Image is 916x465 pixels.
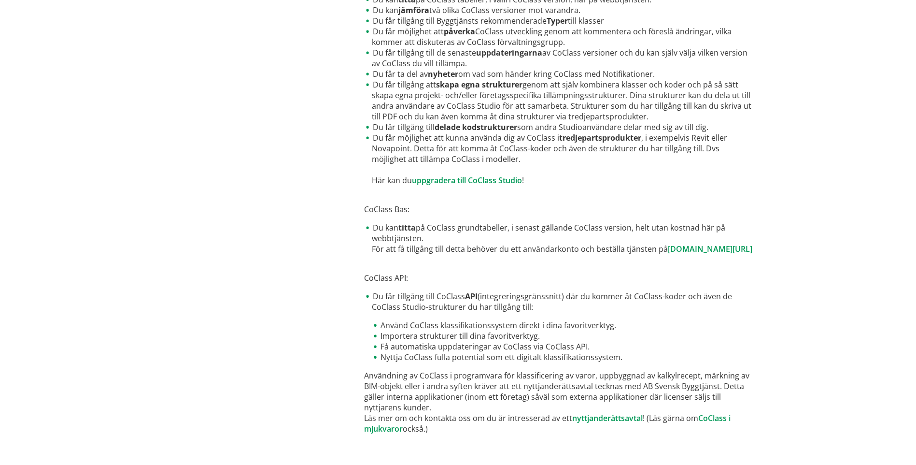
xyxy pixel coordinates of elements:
[364,26,755,47] li: Du får möjlighet att CoClass utveckling genom att kommentera och föreslå ändringar, vilka kommer ...
[436,79,522,90] strong: skapa egna strukturer
[364,132,755,186] li: Du får möjlighet att kunna använda dig av CoClass i , i exempelvis Revit eller Novapoint. Detta f...
[398,222,416,233] strong: titta
[372,331,755,341] li: Importera strukturer till dina favoritverktyg.
[559,132,641,143] strong: tredjepartsprodukter
[372,320,755,331] li: Använd CoClass klassifikationssystem direkt i dina favoritverktyg.
[364,79,755,122] li: Du får tillgång att genom att själv kombinera klasser och koder och på så sätt skapa egna projekt...
[476,47,542,58] strong: uppdateringarna
[364,15,755,26] li: Du får tillgång till Byggtjänsts rekommenderade till klasser
[372,341,755,352] li: Få automatiska uppdateringar av CoClass via CoClass API.
[372,352,755,363] li: Nyttja CoClass fulla potential som ett digitalt klassifikationssystem.
[465,291,478,302] strong: API
[364,69,755,79] li: Du får ta del av om vad som händer kring CoClass med Notifikationer.
[364,193,755,215] p: CoClass Bas:
[435,122,517,132] strong: delade kodstrukturer
[364,5,755,15] li: Du kan två olika CoClass versioner mot varandra.
[364,413,731,434] a: CoClass i mjukvaror
[412,175,522,186] a: uppgradera till CoClass Studio
[428,69,458,79] strong: nyheter
[364,47,755,69] li: Du får tillgång till de senaste av CoClass versioner och du kan själv välja vilken version av CoC...
[364,122,755,132] li: Du får tillgång till som andra Studioanvändare delar med sig av till dig.
[364,222,755,254] li: Du kan på CoClass grundtabeller, i senast gällande CoClass version, helt utan kostnad här på webb...
[572,413,643,423] a: nyttjanderättsavtal
[444,26,475,37] strong: påverka
[364,262,755,283] p: CoClass API:
[668,244,752,254] a: [DOMAIN_NAME][URL]
[398,5,429,15] strong: jämföra
[547,15,568,26] strong: Typer
[364,291,755,363] li: Du får tillgång till CoClass (integreringsgränssnitt) där du kommer åt CoClass-koder och även de ...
